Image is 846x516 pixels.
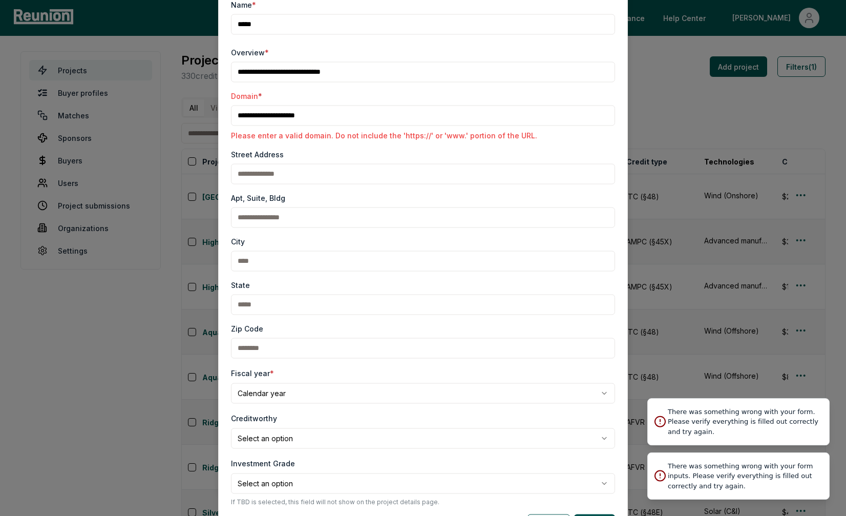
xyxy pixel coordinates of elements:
[231,149,284,159] label: Street Address
[231,90,262,101] label: Domain
[231,368,274,377] label: Fiscal year
[231,130,615,140] p: Please enter a valid domain. Do not include the 'https://' or 'www.' portion of the URL.
[231,323,263,334] label: Zip Code
[231,279,250,290] label: State
[231,498,615,506] p: If TBD is selected, this field will not show on the project details page.
[231,192,285,203] label: Apt, Suite, Bldg
[231,236,245,246] label: City
[231,459,295,467] label: Investment Grade
[231,414,277,422] label: Creditworthy
[231,47,269,57] label: Overview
